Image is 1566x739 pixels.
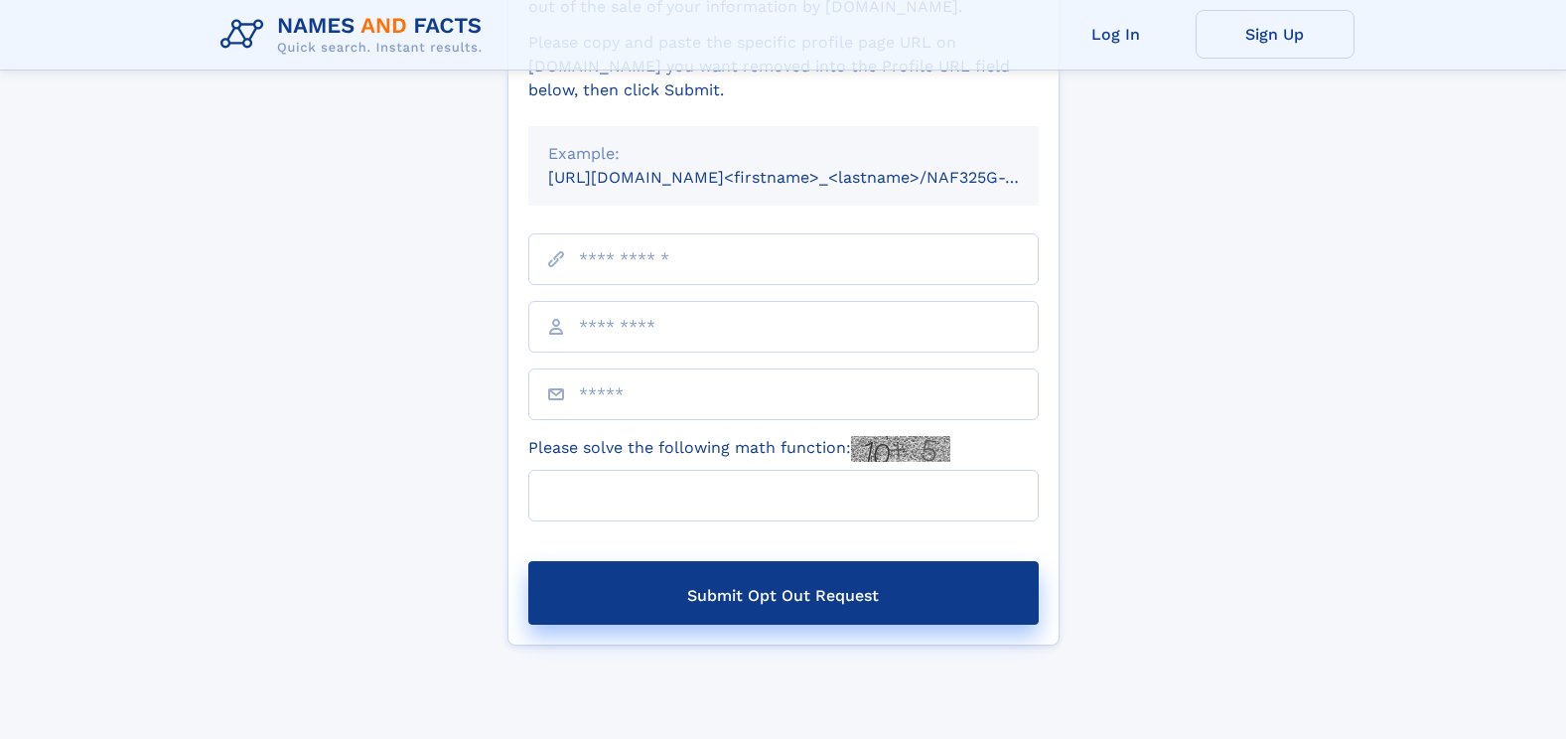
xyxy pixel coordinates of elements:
[1037,10,1196,59] a: Log In
[548,142,1019,166] div: Example:
[528,561,1039,625] button: Submit Opt Out Request
[528,436,950,462] label: Please solve the following math function:
[548,168,1076,187] small: [URL][DOMAIN_NAME]<firstname>_<lastname>/NAF325G-xxxxxxxx
[1196,10,1354,59] a: Sign Up
[213,8,498,62] img: Logo Names and Facts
